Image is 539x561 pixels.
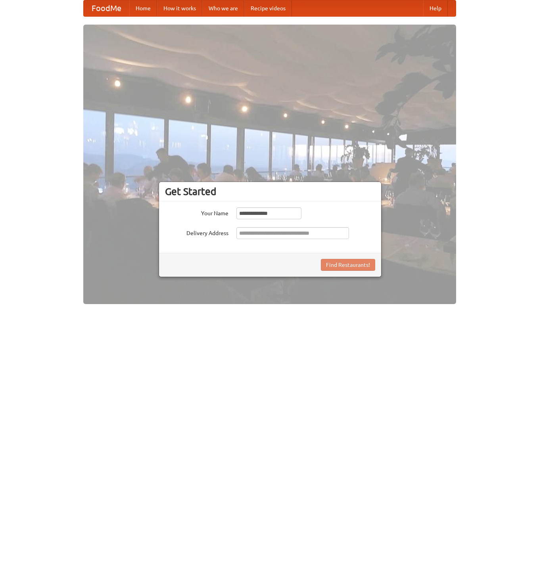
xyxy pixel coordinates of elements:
[129,0,157,16] a: Home
[244,0,292,16] a: Recipe videos
[321,259,375,271] button: Find Restaurants!
[202,0,244,16] a: Who we are
[423,0,448,16] a: Help
[165,207,228,217] label: Your Name
[84,0,129,16] a: FoodMe
[165,186,375,197] h3: Get Started
[165,227,228,237] label: Delivery Address
[157,0,202,16] a: How it works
